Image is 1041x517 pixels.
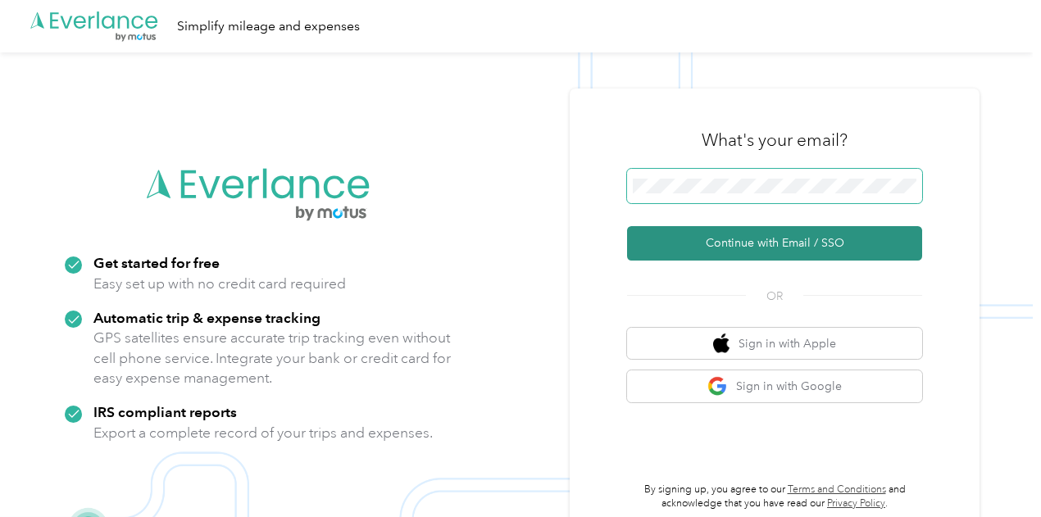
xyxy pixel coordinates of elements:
[93,423,433,443] p: Export a complete record of your trips and expenses.
[93,274,346,294] p: Easy set up with no credit card required
[627,483,922,511] p: By signing up, you agree to our and acknowledge that you have read our .
[177,16,360,37] div: Simplify mileage and expenses
[746,288,803,305] span: OR
[827,497,885,510] a: Privacy Policy
[93,403,237,420] strong: IRS compliant reports
[627,370,922,402] button: google logoSign in with Google
[627,226,922,261] button: Continue with Email / SSO
[93,254,220,271] strong: Get started for free
[713,333,730,354] img: apple logo
[93,309,320,326] strong: Automatic trip & expense tracking
[788,483,886,496] a: Terms and Conditions
[93,328,452,388] p: GPS satellites ensure accurate trip tracking even without cell phone service. Integrate your bank...
[702,129,848,152] h3: What's your email?
[707,376,728,397] img: google logo
[627,328,922,360] button: apple logoSign in with Apple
